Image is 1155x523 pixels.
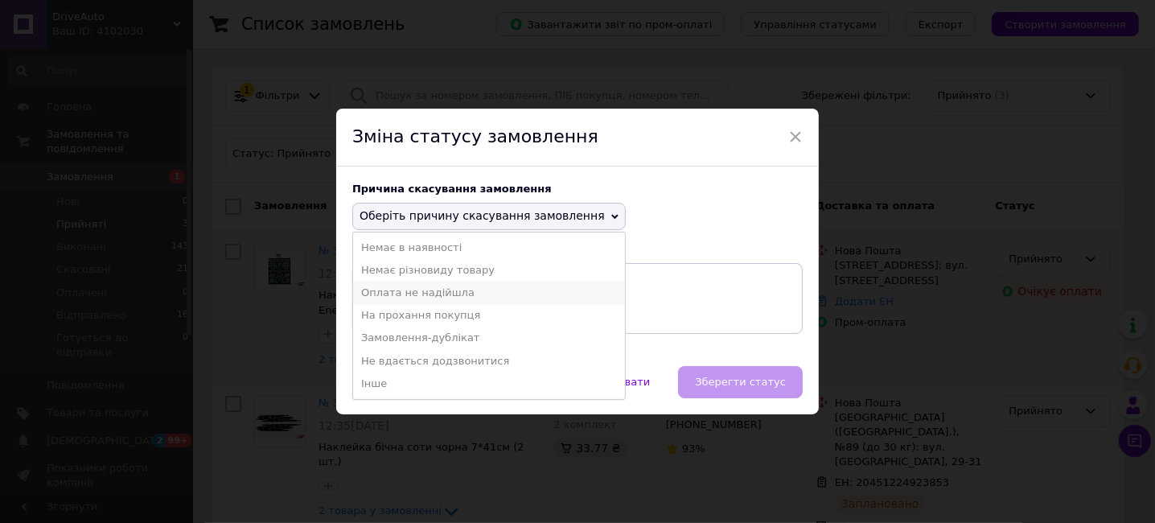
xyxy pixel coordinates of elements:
li: Замовлення-дублікат [353,327,625,349]
span: Оберіть причину скасування замовлення [360,209,605,222]
li: На прохання покупця [353,304,625,327]
li: Оплата не надійшла [353,282,625,304]
span: × [788,123,803,150]
li: Інше [353,373,625,395]
li: Не вдається додзвонитися [353,350,625,373]
div: Причина скасування замовлення [352,183,803,195]
div: Зміна статусу замовлення [336,109,819,167]
li: Немає в наявності [353,237,625,259]
li: Немає різновиду товару [353,259,625,282]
